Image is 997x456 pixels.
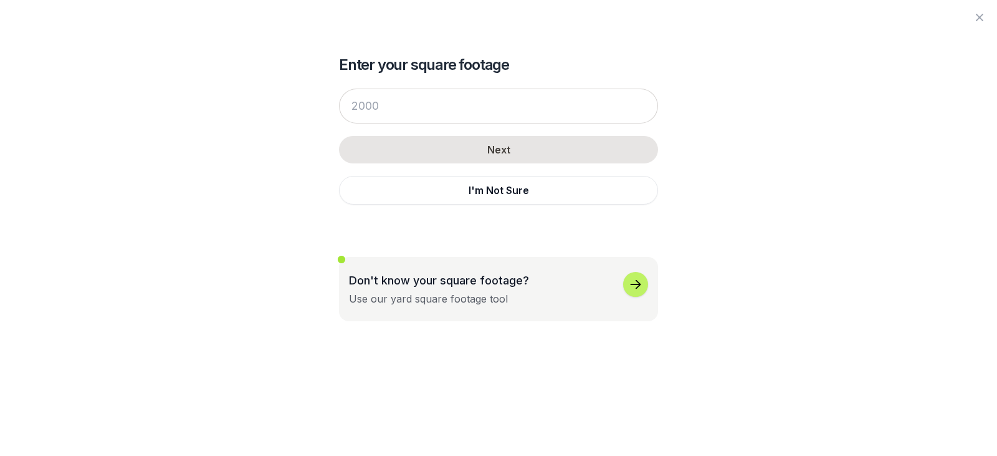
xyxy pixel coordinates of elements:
[339,136,658,163] button: Next
[339,257,658,321] button: Don't know your square footage?Use our yard square footage tool
[349,291,508,306] div: Use our yard square footage tool
[349,272,529,289] p: Don't know your square footage?
[339,176,658,205] button: I'm Not Sure
[339,55,658,75] h2: Enter your square footage
[339,89,658,124] input: 2000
